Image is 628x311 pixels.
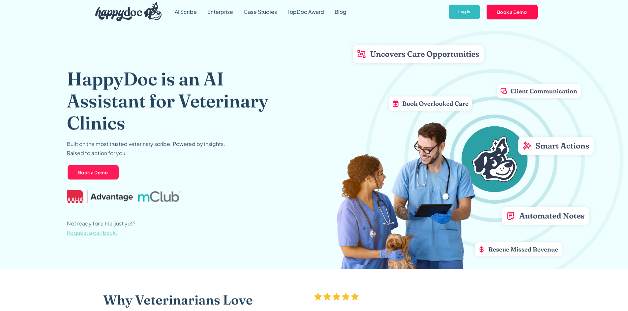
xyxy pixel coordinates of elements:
[95,2,162,21] img: HappyDoc Logo: A happy dog with his ear up, listening.
[67,190,133,203] img: AAHA Advantage logo
[138,191,180,202] img: mclub logo
[67,67,289,134] h1: HappyDoc is an AI Assistant for Veterinary Clinics
[67,164,119,180] a: Book a Demo
[67,139,225,158] p: Built on the most trusted veterinary scribe. Powered by insights. Raised to action for you.
[67,219,135,237] p: Not ready for a trial just yet?
[67,229,117,236] span: Request a call back.
[486,4,538,20] a: Book a Demo
[448,4,481,20] a: Log In
[90,1,162,23] a: home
